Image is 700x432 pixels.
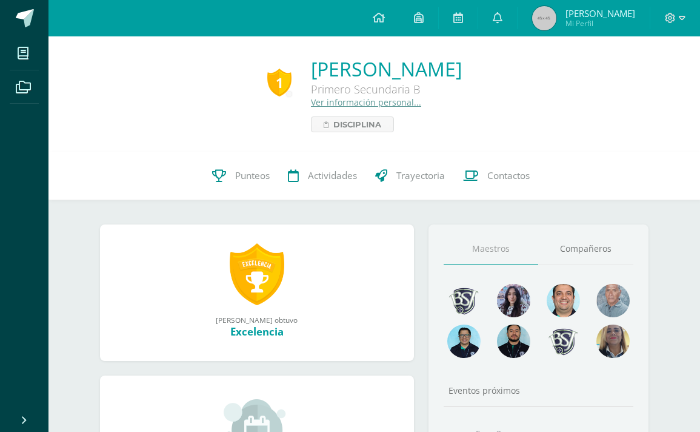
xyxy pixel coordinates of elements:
img: d220431ed6a2715784848fdc026b3719.png [447,325,481,358]
img: aa9857ee84d8eb936f6c1e33e7ea3df6.png [596,325,630,358]
img: d483e71d4e13296e0ce68ead86aec0b8.png [547,325,580,358]
a: [PERSON_NAME] [311,56,462,82]
a: Punteos [203,152,279,200]
a: Trayectoria [366,152,454,200]
span: Contactos [487,169,530,182]
a: Contactos [454,152,539,200]
img: 31702bfb268df95f55e840c80866a926.png [497,284,530,317]
a: Disciplina [311,116,394,132]
span: Punteos [235,169,270,182]
span: Disciplina [333,117,381,132]
span: Trayectoria [396,169,445,182]
img: 9eafe38a88bfc982dd86854cc727d639.png [447,284,481,317]
img: 45x45 [532,6,556,30]
span: Actividades [308,169,357,182]
img: 55ac31a88a72e045f87d4a648e08ca4b.png [596,284,630,317]
div: Eventos próximos [444,385,633,396]
div: Excelencia [112,325,402,339]
div: Primero Secundaria B [311,82,462,96]
a: Compañeros [538,234,633,265]
a: Actividades [279,152,366,200]
div: [PERSON_NAME] obtuvo [112,315,402,325]
span: [PERSON_NAME] [565,7,635,19]
a: Maestros [444,234,539,265]
img: 677c00e80b79b0324b531866cf3fa47b.png [547,284,580,317]
img: 2207c9b573316a41e74c87832a091651.png [497,325,530,358]
div: 1 [267,69,292,96]
a: Ver información personal... [311,96,421,108]
span: Mi Perfil [565,18,635,29]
